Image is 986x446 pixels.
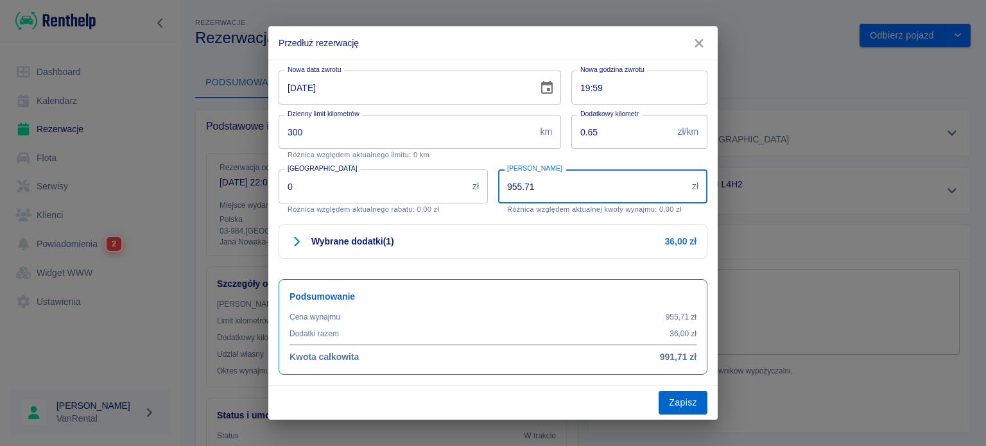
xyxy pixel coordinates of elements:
[279,71,529,105] input: DD-MM-YYYY
[288,164,358,173] label: [GEOGRAPHIC_DATA]
[580,65,644,74] label: Nowa godzina zwrotu
[268,26,718,60] h2: Przedłuż rezerwację
[498,169,687,203] input: Kwota wynajmu od początkowej daty, nie samego aneksu.
[290,311,340,323] p: Cena wynajmu
[279,224,707,259] button: Wybrane dodatki(1)36,00 zł
[571,71,698,105] input: hh:mm
[507,205,698,214] p: Różnica względem aktualnej kwoty wynajmu: 0,00 zł
[665,235,696,248] h6: 36,00 zł
[290,328,339,339] p: Dodatki razem
[290,290,696,304] h6: Podsumowanie
[660,350,696,364] h6: 991,71 zł
[580,109,639,119] label: Dodatkowy kilometr
[507,164,562,173] label: [PERSON_NAME]
[311,235,394,248] h6: Wybrane dodatki ( 1 )
[666,311,696,323] p: 955,71 zł
[288,109,359,119] label: Dzienny limit kilometrów
[540,125,552,139] p: km
[290,350,359,364] h6: Kwota całkowita
[279,169,467,203] input: Kwota rabatu ustalona na początku
[659,391,707,415] button: Zapisz
[678,125,698,139] p: zł/km
[534,75,560,101] button: Choose date, selected date is 23 sie 2025
[692,180,698,193] p: zł
[288,151,552,159] p: Różnica względem aktualnego limitu: 0 km
[288,65,341,74] label: Nowa data zwrotu
[472,180,479,193] p: zł
[670,328,696,339] p: 36,00 zł
[288,205,479,214] p: Różnica względem aktualnego rabatu: 0,00 zł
